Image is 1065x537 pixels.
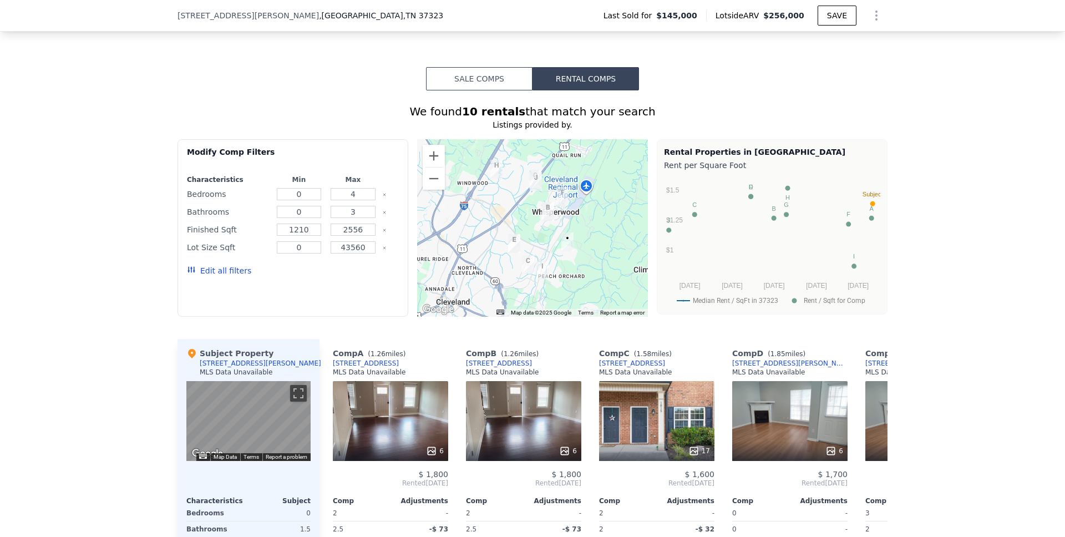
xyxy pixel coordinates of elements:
[863,191,883,197] text: Subject
[772,205,775,212] text: B
[865,348,942,359] div: Comp E
[599,497,657,505] div: Comp
[542,202,554,221] div: 120 NE Bellingham Drive
[716,10,763,21] span: Lotside ARV
[187,265,251,276] button: Edit all filters
[274,175,324,184] div: Min
[696,525,714,533] span: -$ 32
[333,359,399,368] a: [STREET_ADDRESS]
[189,447,226,461] a: Open this area in Google Maps (opens a new window)
[511,310,571,316] span: Map data ©2025 Google
[290,385,307,402] button: Toggle fullscreen view
[382,246,387,250] button: Clear
[522,255,534,274] div: 1815 E Bell Tower Ln N
[865,4,887,27] button: Show Options
[420,302,457,317] img: Google
[382,210,387,215] button: Clear
[371,350,386,358] span: 1.26
[529,170,541,189] div: 5038 Shelterwood Dr NE
[818,6,856,26] button: SAVE
[666,246,674,254] text: $1
[848,282,869,290] text: [DATE]
[187,204,270,220] div: Bathrooms
[333,348,410,359] div: Comp A
[865,509,870,517] span: 3
[732,359,848,368] a: [STREET_ADDRESS][PERSON_NAME]
[536,261,549,280] div: 3302 Meadow Creek Way NE
[189,447,226,461] img: Google
[419,470,448,479] span: $ 1,800
[199,454,207,459] button: Keyboard shortcuts
[806,282,827,290] text: [DATE]
[600,310,645,316] a: Report a map error
[865,359,981,368] a: [STREET_ADDRESS][PERSON_NAME]
[664,158,880,173] div: Rent per Square Foot
[504,350,519,358] span: 1.26
[556,187,569,206] div: 1050 Whisperwood Trail, NE
[732,479,848,488] span: Rented [DATE]
[251,505,311,521] div: 0
[333,479,448,488] span: Rented [DATE]
[552,470,581,479] span: $ 1,800
[496,310,504,315] button: Keyboard shortcuts
[403,11,443,20] span: , TN 37323
[382,228,387,232] button: Clear
[763,350,810,358] span: ( miles)
[846,211,850,217] text: F
[186,505,246,521] div: Bedrooms
[466,497,524,505] div: Comp
[664,146,880,158] div: Rental Properties in [GEOGRAPHIC_DATA]
[657,497,714,505] div: Adjustments
[666,186,679,194] text: $1.5
[659,505,714,521] div: -
[187,186,270,202] div: Bedrooms
[790,497,848,505] div: Adjustments
[186,348,273,359] div: Subject Property
[186,521,246,537] div: Bathrooms
[722,282,743,290] text: [DATE]
[732,497,790,505] div: Comp
[599,348,676,359] div: Comp C
[685,470,714,479] span: $ 1,600
[186,381,311,461] div: Street View
[177,10,319,21] span: [STREET_ADDRESS][PERSON_NAME]
[466,521,521,537] div: 2.5
[853,253,855,260] text: I
[693,297,778,305] text: Median Rent / SqFt in 37323
[749,184,753,190] text: E
[599,368,672,377] div: MLS Data Unavailable
[792,521,848,537] div: -
[524,497,581,505] div: Adjustments
[390,497,448,505] div: Adjustments
[333,509,337,517] span: 2
[559,445,577,457] div: 6
[688,445,710,457] div: 17
[603,10,657,21] span: Last Sold for
[177,104,887,119] div: We found that match your search
[214,453,237,461] button: Map Data
[508,234,520,253] div: 3839 NE Stephens Road
[599,521,655,537] div: 2
[732,348,810,359] div: Comp D
[466,479,581,488] span: Rented [DATE]
[251,521,311,537] div: 1.5
[363,350,410,358] span: ( miles)
[599,359,665,368] a: [STREET_ADDRESS]
[200,359,321,368] div: [STREET_ADDRESS][PERSON_NAME]
[462,105,525,118] strong: 10 rentals
[784,201,789,208] text: G
[804,297,865,305] text: Rent / Sqft for Comp
[187,175,270,184] div: Characteristics
[266,454,307,460] a: Report a problem
[664,173,880,312] svg: A chart.
[496,350,543,358] span: ( miles)
[186,497,248,505] div: Characteristics
[526,505,581,521] div: -
[532,67,639,90] button: Rental Comps
[186,381,311,461] div: Map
